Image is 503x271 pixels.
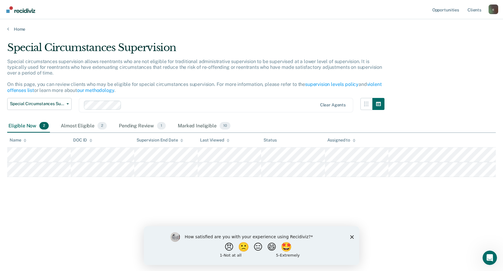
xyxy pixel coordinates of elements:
div: Pending Review1 [118,120,167,133]
div: Special Circumstances Supervision [7,41,384,59]
span: 2 [39,122,49,130]
div: Marked Ineligible10 [177,120,231,133]
a: supervision levels policy [305,81,359,87]
div: c [489,5,498,14]
span: 2 [97,122,107,130]
iframe: Survey by Kim from Recidiviz [144,226,359,265]
p: Special circumstances supervision allows reentrants who are not eligible for traditional administ... [7,59,382,93]
div: Assigned to [327,138,356,143]
div: Clear agents [320,102,346,108]
span: 1 [157,122,166,130]
div: Name [10,138,26,143]
div: Last Viewed [200,138,229,143]
div: Eligible Now2 [7,120,50,133]
a: Home [7,26,496,32]
div: Almost Eligible2 [60,120,108,133]
img: Recidiviz [6,6,35,13]
span: Special Circumstances Supervision [10,101,64,106]
div: Supervision End Date [137,138,183,143]
iframe: Intercom live chat [483,251,497,265]
div: DOC ID [73,138,92,143]
a: our methodology [77,87,114,93]
button: Special Circumstances Supervision [7,98,72,110]
span: 10 [220,122,230,130]
button: Profile dropdown button [489,5,498,14]
a: violent offenses list [7,81,382,93]
div: Status [264,138,276,143]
